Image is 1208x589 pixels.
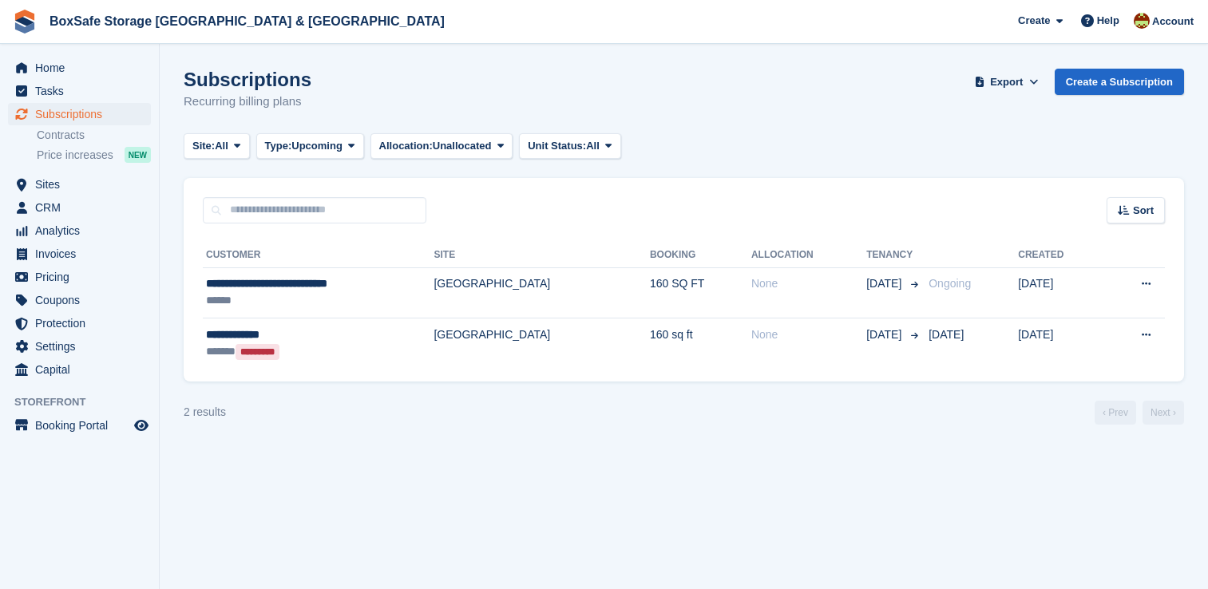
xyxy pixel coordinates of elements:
button: Unit Status: All [519,133,620,160]
button: Export [972,69,1042,95]
span: Account [1152,14,1194,30]
span: Allocation: [379,138,433,154]
div: 2 results [184,404,226,421]
button: Allocation: Unallocated [370,133,513,160]
a: Create a Subscription [1055,69,1184,95]
a: menu [8,173,151,196]
span: CRM [35,196,131,219]
th: Booking [650,243,751,268]
span: Site: [192,138,215,154]
a: menu [8,219,151,242]
span: [DATE] [866,275,905,292]
a: Previous [1095,401,1136,425]
span: Unit Status: [528,138,586,154]
th: Created [1018,243,1103,268]
a: Preview store [132,416,151,435]
a: menu [8,57,151,79]
div: None [751,275,866,292]
span: Sites [35,173,131,196]
span: All [215,138,228,154]
span: Unallocated [433,138,492,154]
span: All [586,138,600,154]
span: Capital [35,358,131,381]
a: menu [8,196,151,219]
span: Coupons [35,289,131,311]
span: Home [35,57,131,79]
a: menu [8,358,151,381]
p: Recurring billing plans [184,93,311,111]
div: None [751,326,866,343]
button: Site: All [184,133,250,160]
td: [GEOGRAPHIC_DATA] [434,318,649,369]
th: Tenancy [866,243,922,268]
span: Invoices [35,243,131,265]
span: Price increases [37,148,113,163]
span: Type: [265,138,292,154]
th: Customer [203,243,434,268]
th: Allocation [751,243,866,268]
span: Export [990,74,1023,90]
span: Tasks [35,80,131,102]
a: menu [8,243,151,265]
a: menu [8,103,151,125]
a: menu [8,414,151,437]
button: Type: Upcoming [256,133,364,160]
a: Contracts [37,128,151,143]
span: Subscriptions [35,103,131,125]
span: Storefront [14,394,159,410]
span: Analytics [35,219,131,242]
img: Kim [1134,13,1150,29]
a: Price increases NEW [37,146,151,164]
a: BoxSafe Storage [GEOGRAPHIC_DATA] & [GEOGRAPHIC_DATA] [43,8,451,34]
span: Booking Portal [35,414,131,437]
a: menu [8,312,151,334]
span: Help [1097,13,1119,29]
span: Sort [1133,203,1154,219]
img: stora-icon-8386f47178a22dfd0bd8f6a31ec36ba5ce8667c1dd55bd0f319d3a0aa187defe.svg [13,10,37,34]
th: Site [434,243,649,268]
span: [DATE] [866,326,905,343]
td: [DATE] [1018,267,1103,318]
span: [DATE] [929,328,964,341]
span: Ongoing [929,277,971,290]
span: Upcoming [291,138,343,154]
a: menu [8,80,151,102]
td: [GEOGRAPHIC_DATA] [434,267,649,318]
td: 160 SQ FT [650,267,751,318]
h1: Subscriptions [184,69,311,90]
span: Create [1018,13,1050,29]
a: Next [1143,401,1184,425]
nav: Page [1091,401,1187,425]
span: Pricing [35,266,131,288]
span: Settings [35,335,131,358]
a: menu [8,266,151,288]
a: menu [8,335,151,358]
td: [DATE] [1018,318,1103,369]
a: menu [8,289,151,311]
div: NEW [125,147,151,163]
span: Protection [35,312,131,334]
td: 160 sq ft [650,318,751,369]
